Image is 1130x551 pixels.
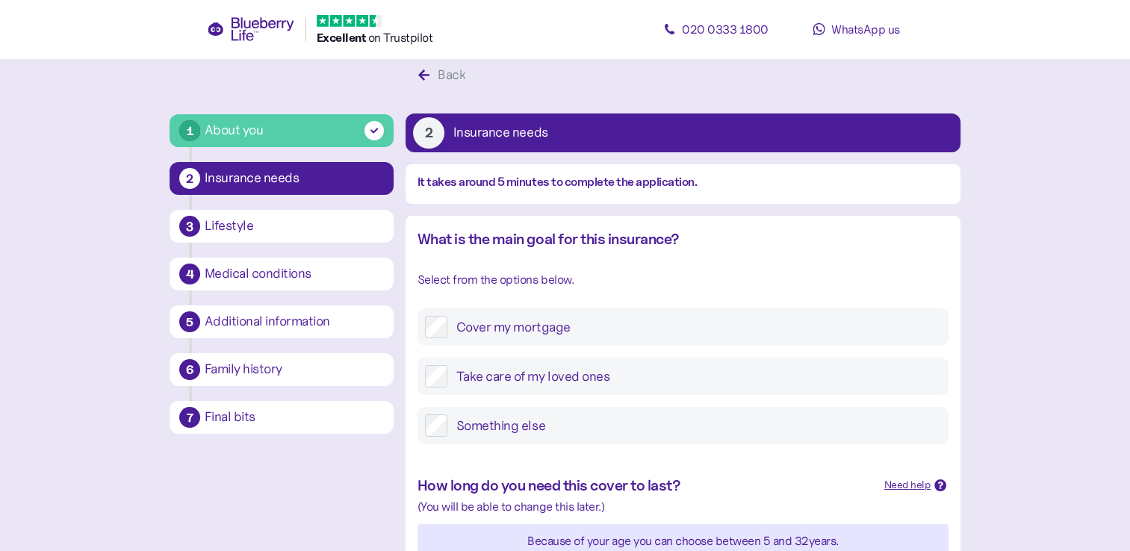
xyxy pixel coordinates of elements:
button: 7Final bits [170,401,394,434]
span: WhatsApp us [831,22,900,37]
div: About you [205,120,264,140]
div: Lifestyle [205,220,384,233]
div: Family history [205,363,384,376]
div: Insurance needs [205,172,384,185]
div: Back [438,65,465,85]
button: 6Family history [170,353,394,386]
span: Excellent ️ [317,30,368,45]
a: WhatsApp us [789,14,924,44]
div: Final bits [205,411,384,424]
div: 6 [179,359,200,380]
div: Because of your age you can choose between 5 and 32 years. [417,532,949,550]
label: Something else [447,414,941,437]
div: 2 [413,117,444,149]
button: 4Medical conditions [170,258,394,290]
a: 020 0333 1800 [649,14,783,44]
div: What is the main goal for this insurance? [417,228,949,251]
div: 7 [179,407,200,428]
span: on Trustpilot [368,30,433,45]
label: Cover my mortgage [447,316,941,338]
div: 5 [179,311,200,332]
button: 2Insurance needs [406,113,960,152]
div: (You will be able to change this later.) [417,497,949,516]
div: Medical conditions [205,267,384,281]
div: It takes around 5 minutes to complete the application. [417,173,949,192]
div: 1 [179,120,200,141]
div: 2 [179,168,200,189]
div: Need help [884,477,931,494]
div: Additional information [205,315,384,329]
button: 2Insurance needs [170,162,394,195]
label: Take care of my loved ones [447,365,941,387]
div: Insurance needs [453,126,548,140]
div: 3 [179,216,200,237]
div: How long do you need this cover to last? [417,474,872,497]
button: 5Additional information [170,305,394,338]
div: Select from the options below. [417,270,949,289]
div: 4 [179,264,200,284]
button: 1About you [170,114,394,147]
button: Back [406,60,482,91]
span: 020 0333 1800 [682,22,769,37]
button: 3Lifestyle [170,210,394,243]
